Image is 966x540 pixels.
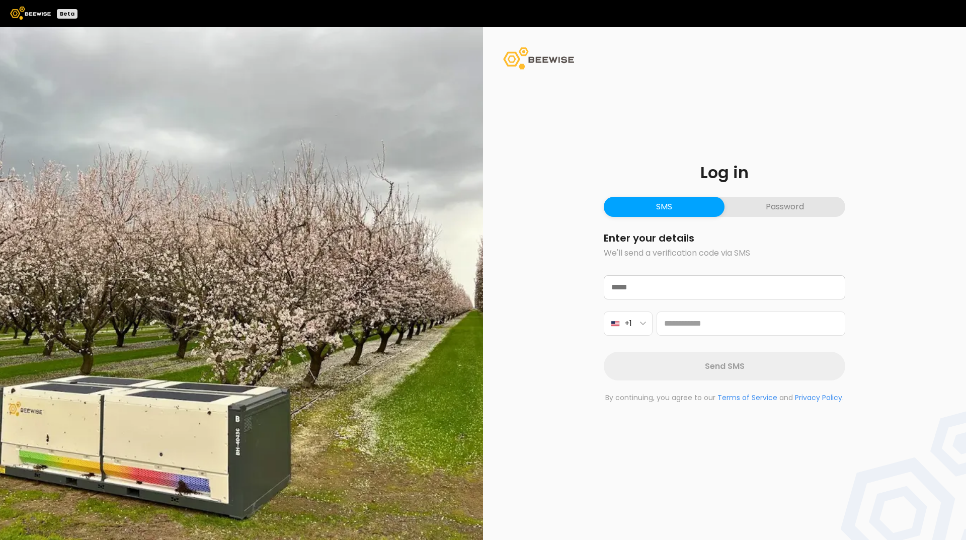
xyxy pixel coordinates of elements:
[604,312,653,336] button: +1
[604,233,845,243] h2: Enter your details
[795,393,842,403] a: Privacy Policy
[604,352,845,380] button: Send SMS
[604,393,845,403] p: By continuing, you agree to our and .
[57,9,77,19] div: Beta
[604,247,845,259] p: We'll send a verification code via SMS
[725,197,845,217] button: Password
[705,360,745,372] span: Send SMS
[717,393,777,403] a: Terms of Service
[10,7,51,20] img: Beewise logo
[604,197,725,217] button: SMS
[604,165,845,181] h1: Log in
[624,317,632,330] span: +1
